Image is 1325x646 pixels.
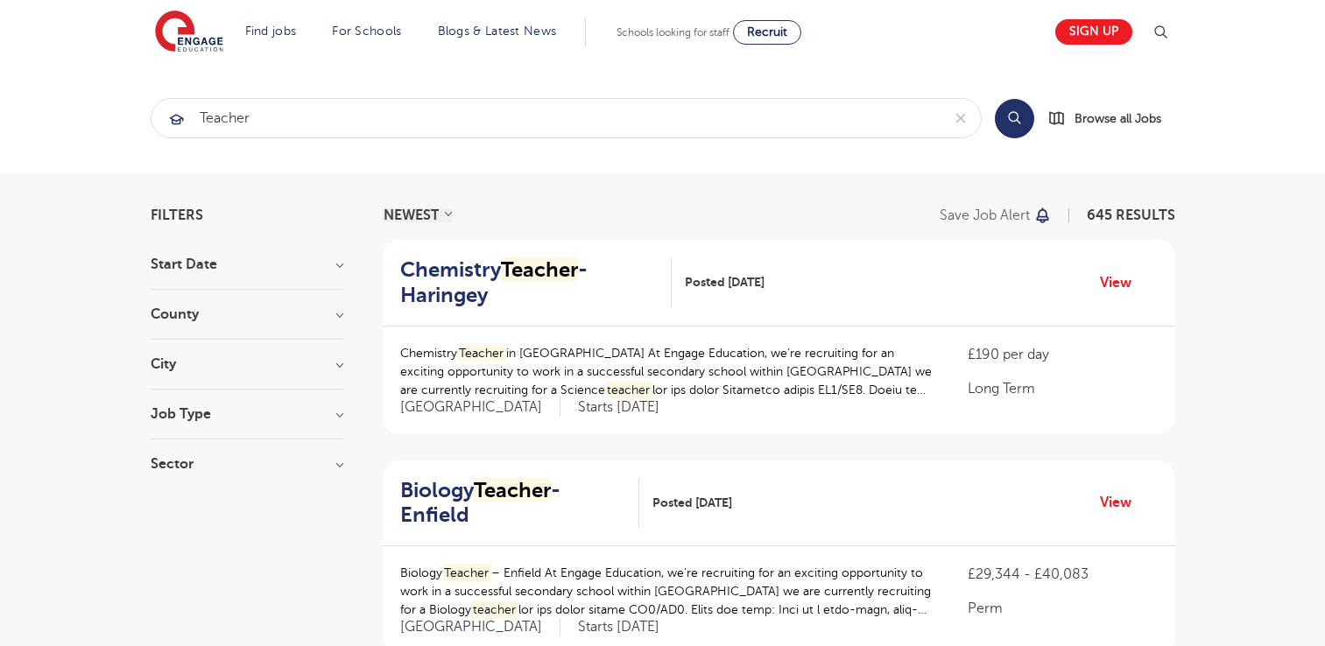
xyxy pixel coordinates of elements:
[151,98,982,138] div: Submit
[152,99,941,137] input: Submit
[400,344,934,399] p: Chemistry in [GEOGRAPHIC_DATA] At Engage Education, we’re recruiting for an exciting opportunity ...
[151,357,343,371] h3: City
[400,257,672,308] a: ChemistryTeacher- Haringey
[605,381,653,399] mark: teacher
[151,457,343,471] h3: Sector
[995,99,1034,138] button: Search
[652,494,732,512] span: Posted [DATE]
[442,564,492,582] mark: Teacher
[151,208,203,222] span: Filters
[400,398,560,417] span: [GEOGRAPHIC_DATA]
[438,25,557,38] a: Blogs & Latest News
[940,208,1030,222] p: Save job alert
[1048,109,1175,129] a: Browse all Jobs
[578,618,659,636] p: Starts [DATE]
[400,478,625,529] h2: Biology - Enfield
[968,564,1157,585] p: £29,344 - £40,083
[471,600,519,619] mark: teacher
[155,11,223,54] img: Engage Education
[474,478,551,502] mark: Teacher
[400,618,560,636] span: [GEOGRAPHIC_DATA]
[1100,491,1145,514] a: View
[151,407,343,421] h3: Job Type
[968,598,1157,619] p: Perm
[400,564,934,619] p: Biology – Enfield At Engage Education, we’re recruiting for an exciting opportunity to work in a ...
[400,257,658,308] h2: Chemistry - Haringey
[332,25,401,38] a: For Schools
[1087,207,1175,223] span: 645 RESULTS
[578,398,659,417] p: Starts [DATE]
[685,273,765,291] span: Posted [DATE]
[1075,109,1161,129] span: Browse all Jobs
[617,26,729,39] span: Schools looking for staff
[457,344,507,362] mark: Teacher
[151,307,343,321] h3: County
[747,25,787,39] span: Recruit
[151,257,343,271] h3: Start Date
[968,344,1157,365] p: £190 per day
[501,257,578,282] mark: Teacher
[1100,271,1145,294] a: View
[733,20,801,45] a: Recruit
[400,478,639,529] a: BiologyTeacher- Enfield
[941,99,981,137] button: Clear
[245,25,297,38] a: Find jobs
[1055,19,1132,45] a: Sign up
[968,378,1157,399] p: Long Term
[940,208,1053,222] button: Save job alert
